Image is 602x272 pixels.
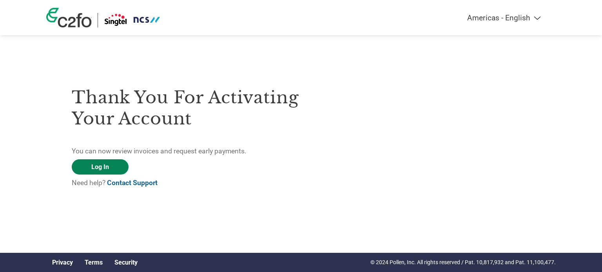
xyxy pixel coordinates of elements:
img: Singtel [104,13,161,27]
a: Contact Support [107,179,158,187]
a: Security [114,259,138,266]
p: You can now review invoices and request early payments. [72,146,301,156]
img: c2fo logo [46,8,92,27]
p: © 2024 Pollen, Inc. All rights reserved / Pat. 10,817,932 and Pat. 11,100,477. [370,258,556,267]
a: Privacy [52,259,73,266]
p: Need help? [72,178,301,188]
a: Log In [72,159,129,175]
h3: Thank you for activating your account [72,87,301,129]
a: Terms [85,259,103,266]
